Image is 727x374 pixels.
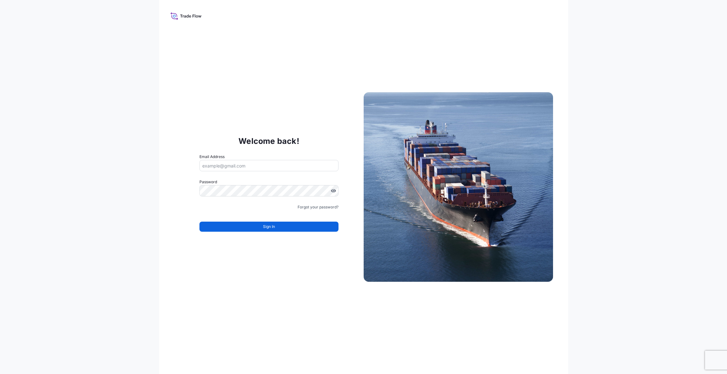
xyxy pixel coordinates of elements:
label: Email Address [199,154,225,160]
input: example@gmail.com [199,160,338,171]
label: Password [199,179,338,185]
span: Sign In [263,224,275,230]
button: Sign In [199,222,338,232]
a: Forgot your password? [298,204,338,210]
button: Show password [331,188,336,193]
p: Welcome back! [238,136,299,146]
img: Ship illustration [364,92,553,282]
